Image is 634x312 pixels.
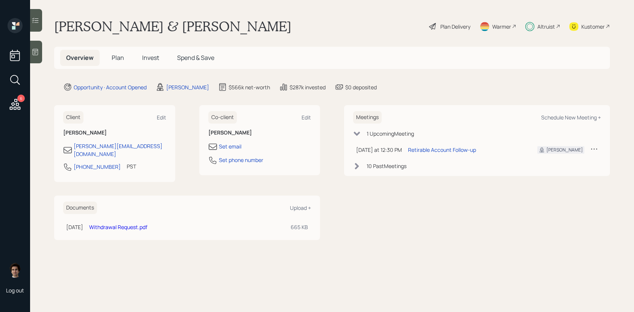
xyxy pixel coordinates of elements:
[112,54,124,62] span: Plan
[63,202,97,214] h6: Documents
[17,95,25,102] div: 6
[208,111,237,124] h6: Co-client
[229,83,270,91] div: $566k net-worth
[177,54,214,62] span: Spend & Save
[8,263,23,278] img: harrison-schaefer-headshot-2.png
[66,54,94,62] span: Overview
[166,83,209,91] div: [PERSON_NAME]
[291,223,308,231] div: 665 KB
[74,83,147,91] div: Opportunity · Account Opened
[546,147,583,153] div: [PERSON_NAME]
[581,23,605,31] div: Kustomer
[367,130,414,138] div: 1 Upcoming Meeting
[219,142,241,150] div: Set email
[6,287,24,294] div: Log out
[74,163,121,171] div: [PHONE_NUMBER]
[537,23,555,31] div: Altruist
[63,130,166,136] h6: [PERSON_NAME]
[208,130,311,136] h6: [PERSON_NAME]
[290,204,311,211] div: Upload +
[74,142,166,158] div: [PERSON_NAME][EMAIL_ADDRESS][DOMAIN_NAME]
[66,223,83,231] div: [DATE]
[63,111,83,124] h6: Client
[541,114,601,121] div: Schedule New Meeting +
[367,162,406,170] div: 10 Past Meeting s
[127,162,136,170] div: PST
[345,83,377,91] div: $0 deposited
[290,83,326,91] div: $287k invested
[353,111,382,124] h6: Meetings
[440,23,470,31] div: Plan Delivery
[408,146,476,154] div: Retirable Account Follow-up
[142,54,159,62] span: Invest
[157,114,166,121] div: Edit
[54,18,291,35] h1: [PERSON_NAME] & [PERSON_NAME]
[356,146,402,154] div: [DATE] at 12:30 PM
[302,114,311,121] div: Edit
[89,223,147,231] a: Withdrawal Request.pdf
[219,156,263,164] div: Set phone number
[492,23,511,31] div: Warmer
